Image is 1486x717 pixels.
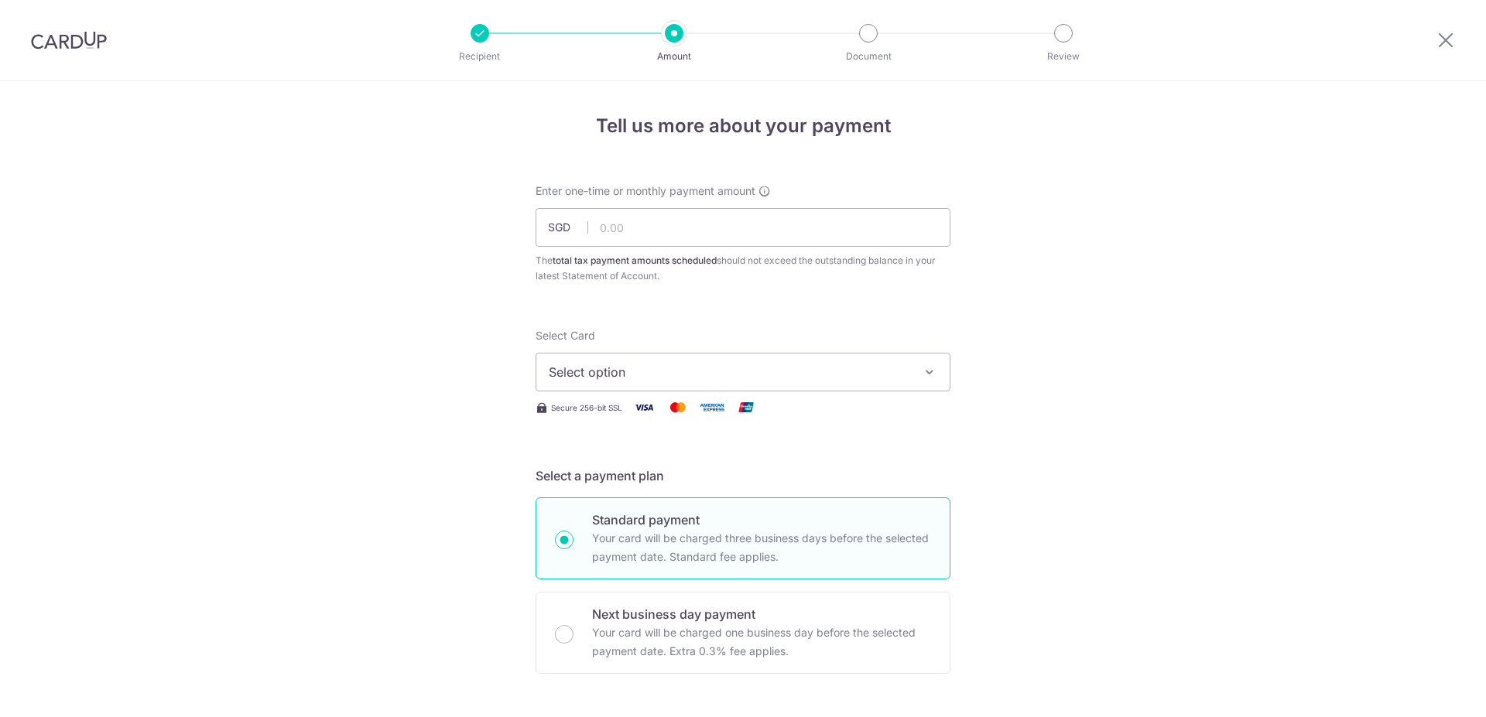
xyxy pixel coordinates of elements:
b: total tax payment amounts scheduled [553,254,717,266]
p: Amount [617,49,731,64]
img: American Express [697,398,728,417]
span: Enter one-time or monthly payment amount [536,183,755,199]
p: Recipient [423,49,537,64]
span: Select option [549,363,909,381]
input: 0.00 [536,208,950,247]
img: CardUp [31,31,107,50]
p: Review [1006,49,1121,64]
span: SGD [548,220,588,235]
h4: Tell us more about your payment [536,112,950,140]
span: Secure 256-bit SSL [551,401,622,414]
iframe: Opens a widget where you can find more information [1388,671,1471,709]
p: Next business day payment [592,605,931,623]
p: Your card will be charged one business day before the selected payment date. Extra 0.3% fee applies. [592,623,931,661]
p: Document [811,49,926,64]
img: Mastercard [663,398,693,417]
button: Select option [536,353,950,391]
img: Visa [628,398,659,417]
img: Union Pay [731,398,762,417]
p: Standard payment [592,510,931,529]
div: The should not exceed the outstanding balance in your latest Statement of Account. [536,253,950,284]
span: translation missing: en.payables.payment_networks.credit_card.summary.labels.select_card [536,329,595,342]
h5: Select a payment plan [536,466,950,485]
p: Your card will be charged three business days before the selected payment date. Standard fee appl... [592,529,931,566]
